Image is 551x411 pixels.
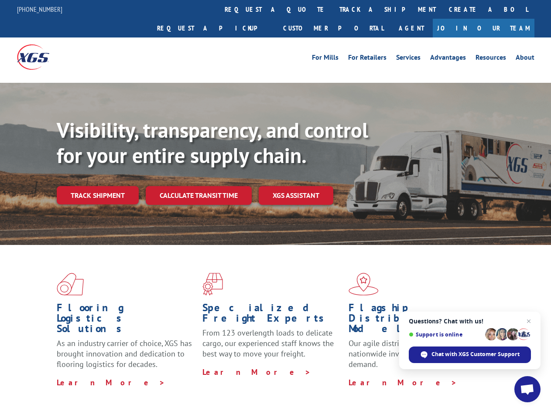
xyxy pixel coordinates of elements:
a: For Mills [312,54,339,64]
img: xgs-icon-total-supply-chain-intelligence-red [57,273,84,296]
a: About [516,54,534,64]
a: Learn More > [349,377,457,387]
a: Learn More > [57,377,165,387]
div: Open chat [514,376,541,402]
h1: Flooring Logistics Solutions [57,302,196,338]
a: Track shipment [57,186,139,204]
a: Join Our Team [433,19,534,37]
h1: Specialized Freight Experts [202,302,342,328]
a: Resources [476,54,506,64]
a: [PHONE_NUMBER] [17,5,62,14]
span: Our agile distribution network gives you nationwide inventory management on demand. [349,338,485,369]
p: From 123 overlength loads to delicate cargo, our experienced staff knows the best way to move you... [202,328,342,367]
a: Services [396,54,421,64]
a: Customer Portal [277,19,390,37]
a: Calculate transit time [146,186,252,205]
h1: Flagship Distribution Model [349,302,488,338]
a: For Retailers [348,54,387,64]
a: XGS ASSISTANT [259,186,333,205]
div: Chat with XGS Customer Support [409,346,531,363]
a: Request a pickup [151,19,277,37]
span: Support is online [409,331,482,338]
b: Visibility, transparency, and control for your entire supply chain. [57,116,368,169]
img: xgs-icon-flagship-distribution-model-red [349,273,379,296]
a: Agent [390,19,433,37]
span: Close chat [524,316,534,326]
img: xgs-icon-focused-on-flooring-red [202,273,223,296]
a: Learn More > [202,367,311,377]
span: Questions? Chat with us! [409,318,531,325]
a: Advantages [430,54,466,64]
span: As an industry carrier of choice, XGS has brought innovation and dedication to flooring logistics... [57,338,192,369]
span: Chat with XGS Customer Support [431,350,520,358]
